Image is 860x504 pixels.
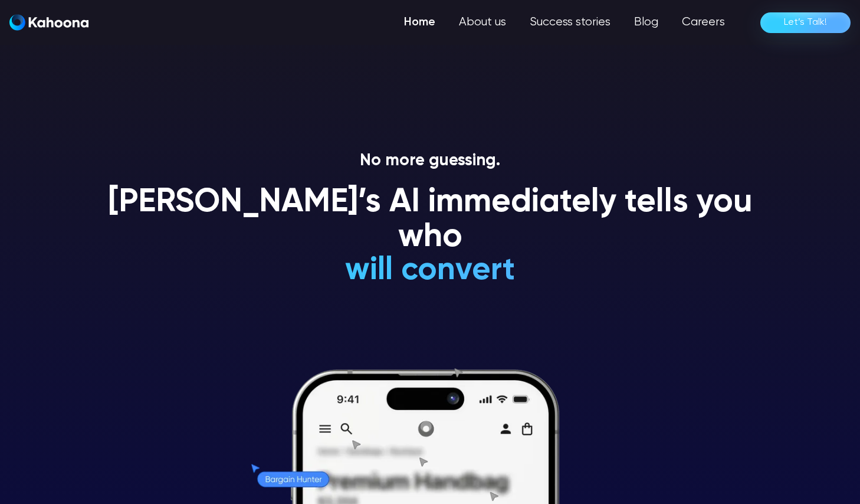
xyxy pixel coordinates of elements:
a: home [9,14,88,31]
a: About us [447,11,518,34]
img: Kahoona logo white [9,14,88,31]
a: Success stories [518,11,622,34]
div: Let’s Talk! [784,13,827,32]
h1: will convert [257,253,604,288]
a: Blog [622,11,670,34]
a: Let’s Talk! [760,12,851,33]
a: Careers [670,11,737,34]
h1: [PERSON_NAME]’s AI immediately tells you who [94,185,766,256]
p: No more guessing. [94,151,766,171]
a: Home [392,11,447,34]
